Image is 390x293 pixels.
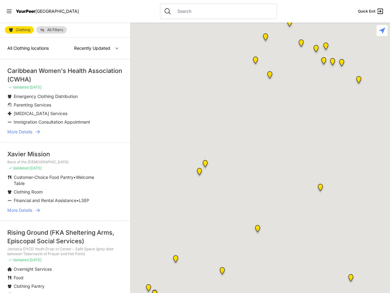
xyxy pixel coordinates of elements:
p: Jamaica DYCD Youth Drop-in Center - Safe Space (grey door between Tabernacle of Prayer and Hot Po... [7,247,123,256]
span: Clothing Pantry [14,284,44,289]
span: LSEP [79,198,89,203]
div: Manhattan [329,58,336,68]
span: ✓ Validated [9,166,29,170]
span: [DATE] [30,166,41,170]
div: Manhattan [262,33,269,43]
a: More Details [7,129,123,135]
a: All Filters [36,26,67,34]
span: • [76,198,79,203]
span: More Details [7,207,32,213]
span: All Filters [47,28,63,32]
div: Ford Hall [252,56,259,66]
span: Customer-Choice Food Pantry [14,175,73,180]
span: More Details [7,129,32,135]
div: The Cathedral Church of St. John the Divine [266,71,274,81]
span: [DATE] [30,258,41,262]
input: Search [174,8,273,14]
span: [DATE] [30,85,41,89]
div: Rising Ground (FKA Sheltering Arms, Episcopal Social Services) [7,228,123,245]
span: • [73,175,76,180]
span: ✓ Validated [9,85,29,89]
div: Manhattan [322,42,330,52]
span: Immigration Consultation Appointment [14,119,90,125]
span: [GEOGRAPHIC_DATA] [35,9,79,14]
div: Pathways Adult Drop-In Program [201,160,209,170]
a: Quick Exit [358,8,384,15]
div: Caribbean Women's Health Association (CWHA) [7,67,123,84]
div: Xavier Mission [7,150,123,158]
span: Clothing [16,28,30,32]
span: [MEDICAL_DATA] Services [14,111,67,116]
div: Manhattan [254,225,261,235]
a: YourPeer[GEOGRAPHIC_DATA] [16,9,79,13]
div: Main Location [355,76,363,86]
span: YourPeer [16,9,35,14]
p: Back of the [DEMOGRAPHIC_DATA] [7,160,123,165]
span: Food [14,275,23,280]
span: Quick Exit [358,9,375,14]
span: ✓ Validated [9,258,29,262]
div: Avenue Church [317,184,324,194]
div: The PILLARS – Holistic Recovery Support [297,39,305,49]
span: Parenting Services [14,102,51,107]
a: More Details [7,207,123,213]
span: Clothing Room [14,189,43,194]
span: Overnight Services [14,266,52,272]
span: All Clothing locations [7,45,49,51]
div: 9th Avenue Drop-in Center [172,255,179,265]
div: East Harlem [338,59,346,69]
span: Financial and Rental Assistance [14,198,76,203]
div: Uptown/Harlem DYCD Youth Drop-in Center [312,45,320,55]
span: Emergency Clothing Distribution [14,94,78,99]
a: Clothing [5,26,34,34]
div: Fancy Thrift Shop [347,274,355,284]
